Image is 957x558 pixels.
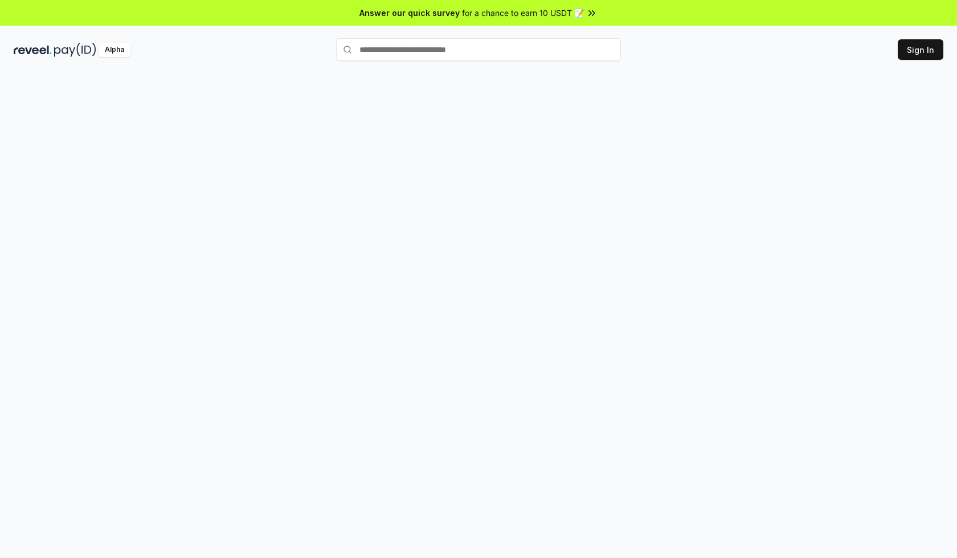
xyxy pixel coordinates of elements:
[99,43,130,57] div: Alpha
[14,43,52,57] img: reveel_dark
[54,43,96,57] img: pay_id
[462,7,584,19] span: for a chance to earn 10 USDT 📝
[898,39,943,60] button: Sign In
[359,7,460,19] span: Answer our quick survey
